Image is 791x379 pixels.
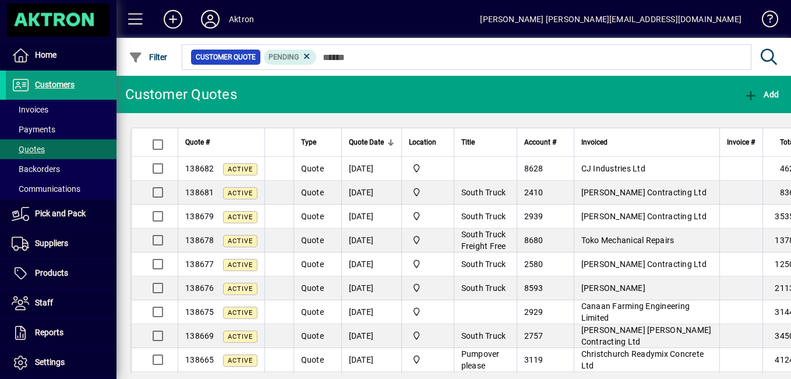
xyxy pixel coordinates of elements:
[341,324,401,348] td: [DATE]
[269,53,299,61] span: Pending
[741,84,782,105] button: Add
[12,125,55,134] span: Payments
[228,166,253,173] span: Active
[409,306,447,318] span: Central
[409,210,447,223] span: Central
[35,50,57,59] span: Home
[301,331,324,341] span: Quote
[301,188,324,197] span: Quote
[581,283,645,293] span: [PERSON_NAME]
[228,357,253,364] span: Active
[6,289,116,318] a: Staff
[461,212,506,221] span: South Truck
[6,120,116,139] a: Payments
[301,164,324,173] span: Quote
[581,349,704,370] span: Christchurch Readymix Concrete Ltd
[6,139,116,159] a: Quotes
[581,136,608,149] span: Invoiced
[461,136,475,149] span: Title
[6,348,116,377] a: Settings
[196,51,256,63] span: Customer Quote
[480,10,741,29] div: [PERSON_NAME] [PERSON_NAME][EMAIL_ADDRESS][DOMAIN_NAME]
[185,307,214,317] span: 138675
[409,282,447,294] span: Central
[35,357,65,367] span: Settings
[6,159,116,179] a: Backorders
[341,229,401,252] td: [DATE]
[524,188,543,197] span: 2410
[461,349,500,370] span: Pumpover please
[409,136,447,149] div: Location
[581,236,675,245] span: Toko Mechanical Repairs
[185,136,257,149] div: Quote #
[12,145,45,154] span: Quotes
[6,179,116,199] a: Communications
[524,355,543,364] span: 3119
[461,331,506,341] span: South Truck
[409,329,447,342] span: Central
[12,105,48,114] span: Invoices
[35,268,68,278] span: Products
[341,181,401,205] td: [DATE]
[341,252,401,276] td: [DATE]
[228,213,253,221] span: Active
[349,136,394,149] div: Quote Date
[409,258,447,271] span: Central
[581,325,712,346] span: [PERSON_NAME] [PERSON_NAME] Contracting Ltd
[581,259,707,269] span: [PERSON_NAME] Contracting Ltd
[581,188,707,197] span: [PERSON_NAME] Contracting Ltd
[185,259,214,269] span: 138677
[228,237,253,245] span: Active
[185,136,210,149] span: Quote #
[341,300,401,324] td: [DATE]
[409,136,436,149] span: Location
[35,298,53,307] span: Staff
[35,209,86,218] span: Pick and Pack
[461,259,506,269] span: South Truck
[524,212,543,221] span: 2939
[12,184,80,194] span: Communications
[6,259,116,288] a: Products
[301,212,324,221] span: Quote
[581,301,690,322] span: Canaan Farming Engineering Limited
[6,199,116,229] a: Pick and Pack
[301,283,324,293] span: Quote
[35,238,68,248] span: Suppliers
[727,136,755,149] span: Invoice #
[228,333,253,341] span: Active
[185,355,214,364] span: 138665
[228,189,253,197] span: Active
[581,164,645,173] span: CJ Industries Ltd
[264,50,317,65] mat-chip: Pending Status: Pending
[125,85,237,104] div: Customer Quotes
[301,136,316,149] span: Type
[524,136,556,149] span: Account #
[409,234,447,247] span: Central
[301,355,324,364] span: Quote
[524,164,543,173] span: 8628
[185,283,214,293] span: 138676
[6,318,116,348] a: Reports
[341,157,401,181] td: [DATE]
[409,162,447,175] span: Central
[524,259,543,269] span: 2580
[524,136,567,149] div: Account #
[6,100,116,120] a: Invoices
[341,205,401,229] td: [DATE]
[524,331,543,341] span: 2757
[6,229,116,258] a: Suppliers
[341,276,401,300] td: [DATE]
[185,188,214,197] span: 138681
[524,283,543,293] span: 8593
[524,236,543,245] span: 8680
[301,307,324,317] span: Quote
[349,136,384,149] span: Quote Date
[461,283,506,293] span: South Truck
[185,236,214,245] span: 138678
[185,331,214,341] span: 138669
[12,164,60,174] span: Backorders
[753,2,776,40] a: Knowledge Base
[129,52,168,62] span: Filter
[301,259,324,269] span: Quote
[35,80,75,89] span: Customers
